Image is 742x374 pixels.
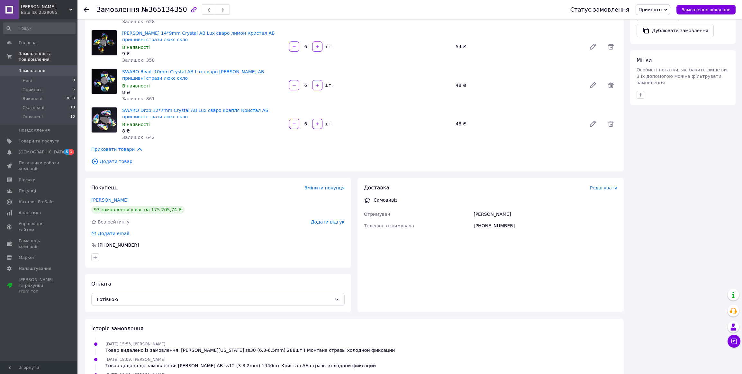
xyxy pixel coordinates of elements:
span: Виконані [23,96,42,102]
span: Додати товар [91,158,617,165]
div: 9 ₴ [122,50,284,57]
a: Редагувати [586,117,599,130]
span: [DEMOGRAPHIC_DATA] [19,149,66,155]
span: Повідомлення [19,127,50,133]
span: Залишок: 358 [122,58,155,63]
span: Показники роботи компанії [19,160,59,172]
span: Залишок: 642 [122,135,155,140]
div: [PERSON_NAME] [472,208,619,220]
span: В наявності [122,83,150,88]
img: SWARO Lemon 14*9mm Crystal AB Lux сваро лимон Кристал АБ пришивні стрази люкс скло [92,30,117,55]
div: шт. [323,121,333,127]
span: Гаманець компанії [19,238,59,250]
div: [PHONE_NUMBER] [472,220,619,232]
span: Маркет [19,255,35,260]
button: Чат з покупцем [728,335,740,348]
span: Телефон отримувача [364,223,414,228]
span: Отримувач [364,212,390,217]
span: Оплачені [23,114,43,120]
div: шт. [323,43,333,50]
span: №365134350 [141,6,187,14]
span: 1 [69,149,74,155]
span: Головна [19,40,37,46]
span: Blesk Straz [21,4,69,10]
span: 18 [70,105,75,111]
span: Управління сайтом [19,221,59,233]
span: [DATE] 18:09, [PERSON_NAME] [105,357,165,362]
span: 3863 [66,96,75,102]
span: Товари та послуги [19,138,59,144]
span: Змінити покупця [304,185,345,190]
div: шт. [323,82,333,88]
div: Самовивіз [372,197,399,203]
span: Мітки [637,57,652,63]
span: 5 [64,149,69,155]
span: Історія замовлення [91,325,143,332]
div: Додати email [91,230,130,237]
span: Залишок: 861 [122,96,155,101]
span: Покупець [91,185,118,191]
span: Скасовані [23,105,44,111]
input: Пошук [3,23,76,34]
div: 93 замовлення у вас на 175 205,74 ₴ [91,206,185,214]
span: Видалити [604,117,617,130]
span: Аналітика [19,210,41,216]
div: Товар видалено із замовлення: [PERSON_NAME][US_STATE] ss30 (6.3-6.5mm) 288шт ! Монтана стразы хол... [105,347,395,353]
span: Без рейтингу [98,219,130,224]
span: Доставка [364,185,389,191]
span: Покупці [19,188,36,194]
span: [PERSON_NAME] та рахунки [19,277,59,295]
span: В наявності [122,122,150,127]
span: Залишок: 628 [122,19,155,24]
span: 10 [70,114,75,120]
span: Налаштування [19,266,51,271]
img: SWARO Rivoli 10mm Crystal AB Lux сваро ріволі Кристал АБ пришивні стрази люкс скло [92,69,117,94]
span: Редагувати [590,185,617,190]
span: Замовлення виконано [682,7,730,12]
span: Оплата [91,281,111,287]
div: 48 ₴ [453,119,584,128]
div: Повернутися назад [84,6,89,13]
div: 8 ₴ [122,128,284,134]
a: SWARO Drop 12*7mm Crystal AB Lux сваро крапля Кристал АБ пришивні стрази люкс скло [122,108,268,119]
span: Видалити [604,40,617,53]
span: Прийняті [23,87,42,93]
a: [PERSON_NAME] [91,197,129,203]
span: Приховати товари [91,146,143,153]
span: Каталог ProSale [19,199,53,205]
div: 54 ₴ [453,42,584,51]
a: [PERSON_NAME] 14*9mm Crystal AB Lux сваро лимон Кристал АБ пришивні стрази люкс скло [122,31,275,42]
div: Додати email [97,230,130,237]
div: Статус замовлення [570,6,629,13]
div: Товар додано до замовлення: [PERSON_NAME] AB ss12 (3-3.2mm) 1440шт Кристал АБ стразы холодной фик... [105,362,376,369]
span: 0 [73,78,75,84]
span: Замовлення та повідомлення [19,51,77,62]
span: Замовлення [96,6,140,14]
span: Видалити [604,79,617,92]
a: Редагувати [586,40,599,53]
span: В наявності [122,45,150,50]
div: [PHONE_NUMBER] [97,242,140,248]
span: Готівкою [97,296,331,303]
a: SWARO Rivoli 10mm Crystal AB Lux сваро [PERSON_NAME] АБ пришивні стрази люкс скло [122,69,264,81]
span: Прийнято [638,7,662,12]
span: Додати відгук [311,219,345,224]
div: 48 ₴ [453,81,584,90]
div: Prom топ [19,288,59,294]
span: Особисті нотатки, які бачите лише ви. З їх допомогою можна фільтрувати замовлення [637,67,728,85]
span: Нові [23,78,32,84]
div: 8 ₴ [122,89,284,96]
button: Замовлення виконано [676,5,736,14]
span: Відгуки [19,177,35,183]
span: [DATE] 15:53, [PERSON_NAME] [105,342,165,346]
div: Ваш ID: 2329095 [21,10,77,15]
span: Замовлення [19,68,45,74]
button: Дублювати замовлення [637,24,714,37]
span: 5 [73,87,75,93]
img: SWARO Drop 12*7mm Crystal AB Lux сваро крапля Кристал АБ пришивні стрази люкс скло [92,107,117,132]
a: Редагувати [586,79,599,92]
